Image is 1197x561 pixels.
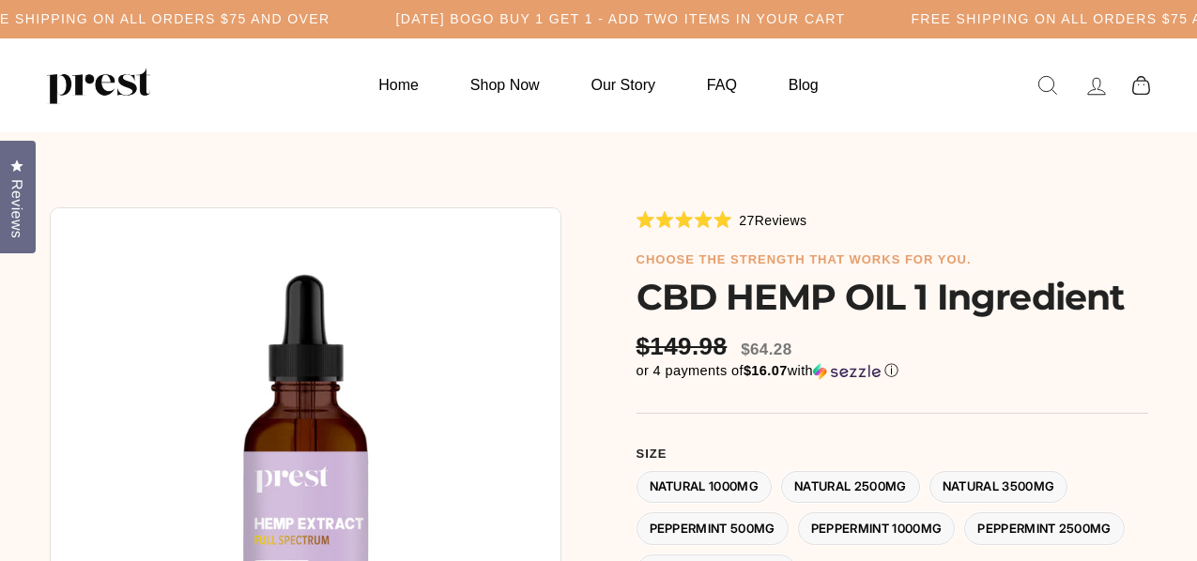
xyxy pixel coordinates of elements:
[5,179,29,238] span: Reviews
[447,67,563,103] a: Shop Now
[637,276,1148,318] h1: CBD HEMP OIL 1 Ingredient
[929,471,1068,504] label: Natural 3500MG
[683,67,760,103] a: FAQ
[755,213,807,228] span: Reviews
[47,67,150,104] img: PREST ORGANICS
[765,67,842,103] a: Blog
[637,332,732,361] span: $149.98
[568,67,679,103] a: Our Story
[637,362,1148,380] div: or 4 payments of$16.07withSezzle Click to learn more about Sezzle
[396,11,846,27] h5: [DATE] BOGO BUY 1 GET 1 - ADD TWO ITEMS IN YOUR CART
[781,471,920,504] label: Natural 2500MG
[637,512,789,545] label: Peppermint 500MG
[637,447,1148,462] label: Size
[637,252,1148,267] h6: choose the strength that works for you.
[637,209,807,230] div: 27Reviews
[798,512,956,545] label: Peppermint 1000MG
[355,67,442,103] a: Home
[637,362,1148,380] div: or 4 payments of with
[964,512,1125,545] label: Peppermint 2500MG
[741,341,791,358] span: $64.28
[744,363,788,378] span: $16.07
[813,363,881,380] img: Sezzle
[739,213,754,228] span: 27
[355,67,841,103] ul: Primary
[637,471,773,504] label: Natural 1000MG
